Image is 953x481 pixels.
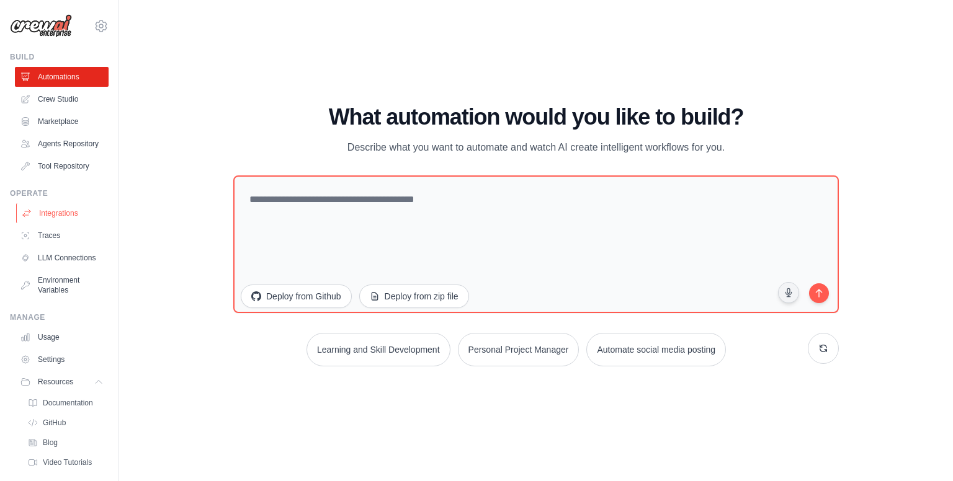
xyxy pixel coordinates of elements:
[15,89,109,109] a: Crew Studio
[328,139,745,156] p: Describe what you want to automate and watch AI create intelligent workflows for you.
[241,285,352,308] button: Deploy from Github
[15,112,109,131] a: Marketplace
[15,156,109,176] a: Tool Repository
[306,333,450,366] button: Learning and Skill Development
[15,248,109,268] a: LLM Connections
[10,312,109,322] div: Manage
[233,105,839,130] h1: What automation would you like to build?
[15,350,109,369] a: Settings
[15,270,109,300] a: Environment Variables
[22,434,109,451] a: Blog
[458,333,579,366] button: Personal Project Manager
[15,327,109,347] a: Usage
[15,372,109,392] button: Resources
[22,394,109,412] a: Documentation
[43,418,66,428] span: GitHub
[586,333,726,366] button: Automate social media posting
[43,438,58,448] span: Blog
[15,67,109,87] a: Automations
[43,398,93,408] span: Documentation
[15,134,109,154] a: Agents Repository
[38,377,73,387] span: Resources
[891,421,953,481] iframe: Chat Widget
[22,414,109,431] a: GitHub
[43,457,92,467] span: Video Tutorials
[22,454,109,471] a: Video Tutorials
[10,14,72,38] img: Logo
[10,188,109,198] div: Operate
[16,203,110,223] a: Integrations
[10,52,109,62] div: Build
[15,226,109,245] a: Traces
[359,285,469,308] button: Deploy from zip file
